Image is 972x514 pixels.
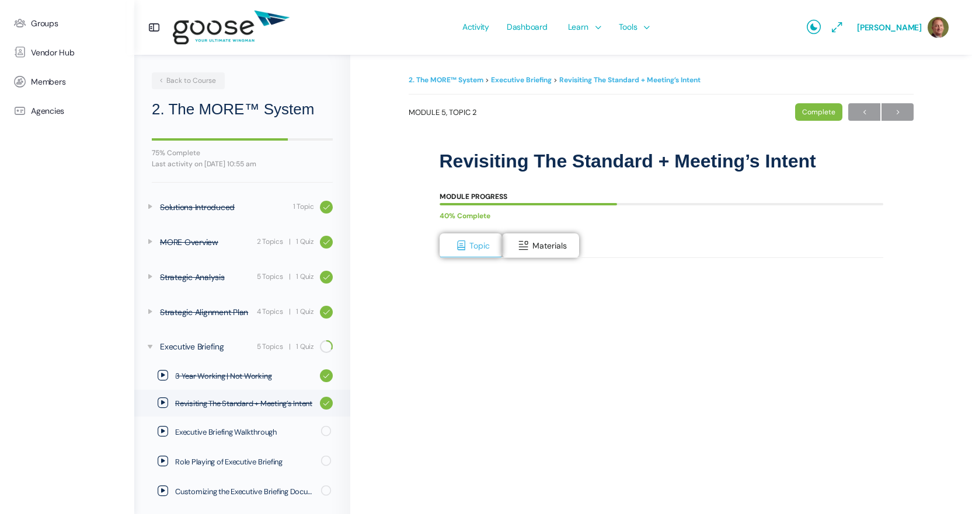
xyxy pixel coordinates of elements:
a: Strategic Alignment Plan 4 Topics | 1 Quiz [134,296,350,328]
span: Materials [532,240,567,251]
span: → [882,104,914,120]
a: Vendor Hub [6,38,128,67]
span: | [289,236,291,247]
iframe: Chat Widget [914,458,972,514]
span: Vendor Hub [31,48,75,58]
a: Revisiting The Standard + Meeting’s Intent [134,390,350,417]
div: 40% Complete [440,208,872,224]
div: Last activity on [DATE] 10:55 am [152,160,333,167]
a: Executive Briefing Walkthrough [134,417,350,446]
h2: 2. The MORE™ System [152,98,333,121]
div: 5 Topics [257,271,283,282]
div: 1 Quiz [296,236,314,247]
span: Role Playing of Executive Briefing [175,456,313,468]
span: Executive Briefing Walkthrough [175,426,313,438]
div: Executive Briefing [160,340,253,353]
div: Strategic Alignment Plan [160,306,253,319]
div: 1 Quiz [296,306,314,317]
span: Topic [469,240,490,251]
span: Members [31,77,65,87]
div: 75% Complete [152,149,333,156]
div: Complete [795,103,842,121]
a: Revisiting The Standard + Meeting’s Intent [559,75,701,85]
a: Strategic Analysis 5 Topics | 1 Quiz [134,261,350,293]
a: ←Previous [848,103,880,121]
span: | [289,341,291,352]
span: Agencies [31,106,64,116]
a: Executive Briefing 5 Topics | 1 Quiz [134,331,350,362]
a: Back to Course [152,72,225,89]
a: Solutions Introduced 1 Topic [134,191,350,223]
a: Customizing the Executive Briefing Document [134,477,350,506]
span: | [289,271,291,282]
div: Solutions Introduced [160,201,290,214]
span: Groups [31,19,58,29]
div: Module Progress [440,193,507,200]
a: Next→ [882,103,914,121]
span: Module 5, Topic 2 [409,109,476,116]
a: Agencies [6,96,128,125]
span: ← [848,104,880,120]
div: 1 Topic [293,201,314,212]
span: 3 Year Working | Not Working [175,370,314,382]
span: Customizing the Executive Briefing Document [175,486,313,498]
a: MORE Overview 2 Topics | 1 Quiz [134,226,350,258]
div: 1 Quiz [296,341,314,352]
div: 2 Topics [257,236,283,247]
a: Executive Briefing [491,75,552,85]
div: 4 Topics [257,306,283,317]
div: MORE Overview [160,236,253,249]
a: Groups [6,9,128,38]
a: Members [6,67,128,96]
a: 2. The MORE™ System [409,75,483,85]
div: 5 Topics [257,341,283,352]
div: Strategic Analysis [160,271,253,284]
a: Role Playing of Executive Briefing [134,447,350,476]
h1: Revisiting The Standard + Meeting’s Intent [440,150,883,172]
a: 3 Year Working | Not Working [134,362,350,389]
span: [PERSON_NAME] [857,22,922,33]
span: Back to Course [158,76,216,85]
div: 1 Quiz [296,271,314,282]
span: Revisiting The Standard + Meeting’s Intent [175,398,314,410]
span: | [289,306,291,317]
